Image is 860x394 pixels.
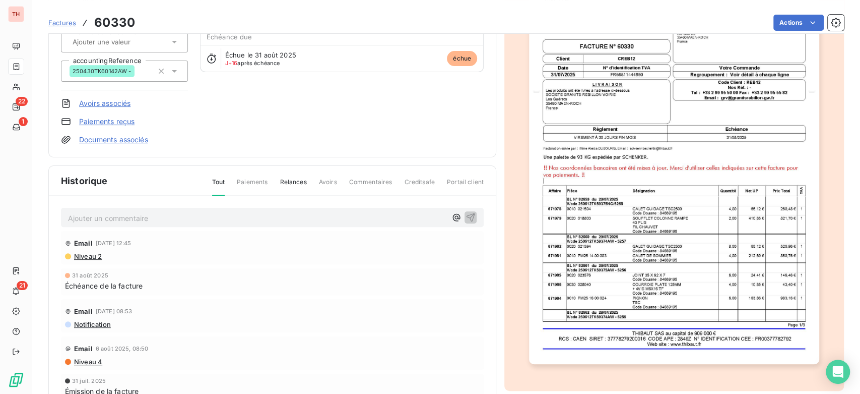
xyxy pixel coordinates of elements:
span: Email [74,307,93,315]
button: Actions [773,15,824,31]
span: 250430TK60142AW - [73,68,131,74]
span: [DATE] 12:45 [96,240,131,246]
span: 31 août 2025 [72,272,108,278]
span: Avoirs [319,178,337,195]
span: Relances [280,178,306,195]
span: Creditsafe [404,178,435,195]
div: Open Intercom Messenger [826,360,850,384]
span: Échéance due [207,33,252,41]
span: Échéance de la facture [65,280,143,291]
span: Tout [212,178,225,196]
span: Commentaires [349,178,392,195]
span: Échue le 31 août 2025 [225,51,296,59]
span: Email [74,239,93,247]
div: TH [8,6,24,22]
span: Portail client [447,178,484,195]
span: [DATE] 08:53 [96,308,133,314]
span: 21 [17,281,28,290]
span: Email [74,345,93,353]
span: Notification [73,320,111,328]
span: après échéance [225,60,280,66]
span: 31 juil. 2025 [72,378,106,384]
a: Documents associés [79,135,148,145]
span: J+16 [225,60,238,67]
span: 6 août 2025, 08:50 [96,346,149,352]
span: Niveau 2 [73,252,102,260]
span: Paiements [237,178,268,195]
img: Logo LeanPay [8,372,24,388]
span: Historique [61,174,108,188]
a: Factures [48,18,76,28]
h3: 60330 [94,14,135,32]
a: Avoirs associés [79,98,130,108]
span: 1 [19,117,28,126]
span: échue [447,51,477,66]
span: Niveau 4 [73,358,102,366]
span: Factures [48,19,76,27]
span: 22 [16,97,28,106]
a: Paiements reçus [79,117,135,127]
input: Ajouter une valeur [72,37,173,46]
